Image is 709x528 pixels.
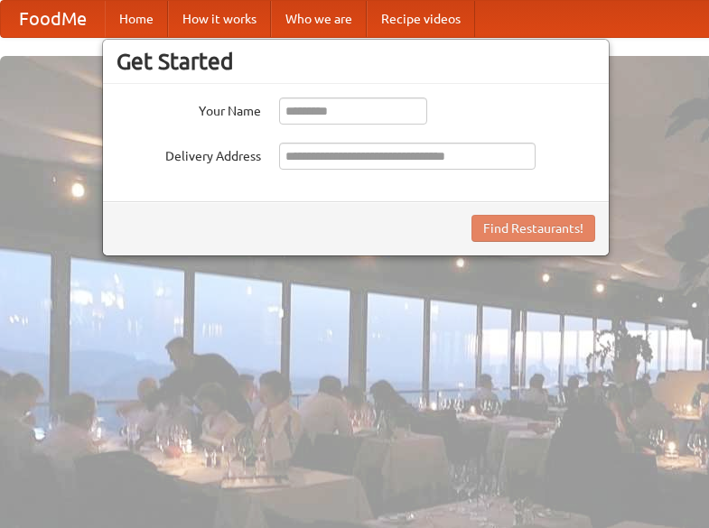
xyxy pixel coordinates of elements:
[367,1,475,37] a: Recipe videos
[1,1,105,37] a: FoodMe
[105,1,168,37] a: Home
[168,1,271,37] a: How it works
[117,143,261,165] label: Delivery Address
[271,1,367,37] a: Who we are
[117,97,261,120] label: Your Name
[471,215,595,242] button: Find Restaurants!
[117,48,595,75] h3: Get Started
